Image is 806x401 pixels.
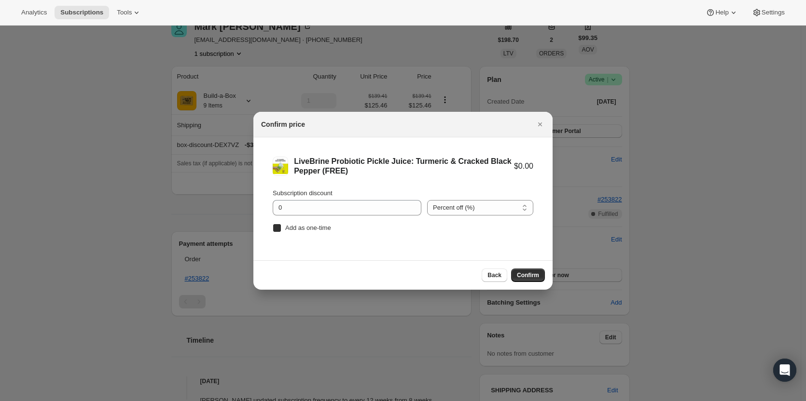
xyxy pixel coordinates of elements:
span: Subscription discount [273,189,333,197]
span: Analytics [21,9,47,16]
button: Analytics [15,6,53,19]
button: Confirm [511,268,545,282]
button: Settings [746,6,791,19]
button: Tools [111,6,147,19]
div: Open Intercom Messenger [773,359,796,382]
h2: Confirm price [261,120,305,129]
span: Confirm [517,271,539,279]
div: LiveBrine Probiotic Pickle Juice: Turmeric & Cracked Black Pepper (FREE) [294,157,514,176]
button: Close [533,118,547,131]
span: Back [487,271,501,279]
span: Add as one-time [285,224,331,231]
button: Back [482,268,507,282]
button: Subscriptions [55,6,109,19]
span: Settings [762,9,785,16]
div: $0.00 [514,161,533,171]
span: Tools [117,9,132,16]
span: Subscriptions [60,9,103,16]
span: Help [715,9,728,16]
button: Help [700,6,744,19]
